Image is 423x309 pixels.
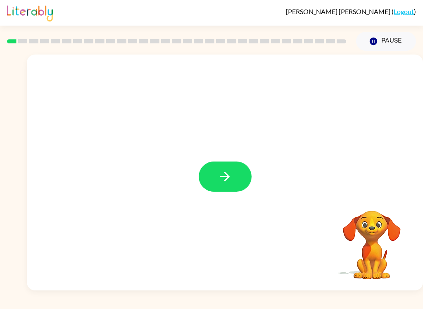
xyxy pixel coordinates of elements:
span: [PERSON_NAME] [PERSON_NAME] [286,7,392,15]
div: ( ) [286,7,416,15]
img: Literably [7,3,53,21]
video: Your browser must support playing .mp4 files to use Literably. Please try using another browser. [330,198,413,280]
button: Pause [356,32,416,51]
a: Logout [394,7,414,15]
